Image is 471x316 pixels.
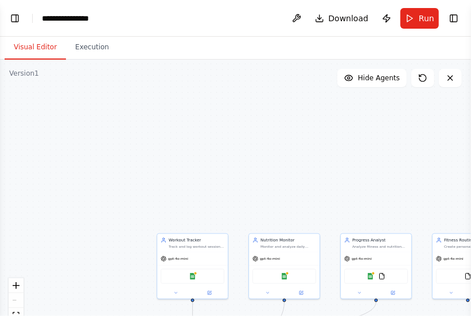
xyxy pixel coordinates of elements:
button: zoom in [9,278,24,293]
img: Google Sheets [281,273,288,280]
img: Google Sheets [189,273,196,280]
button: Open in side panel [377,290,410,297]
span: gpt-4o-mini [168,256,188,261]
div: Nutrition Monitor [260,237,316,243]
button: Show left sidebar [7,10,23,26]
span: Run [419,13,434,24]
button: Open in side panel [285,290,317,297]
div: Progress AnalystAnalyze fitness and nutrition data trends for {user_name}, identifying patterns, ... [340,233,412,299]
span: gpt-4o-mini [443,256,464,261]
span: Download [329,13,369,24]
button: Execution [66,36,118,60]
button: Open in side panel [193,290,226,297]
span: gpt-4o-mini [352,256,372,261]
button: Show right sidebar [446,10,462,26]
div: Analyze fitness and nutrition data trends for {user_name}, identifying patterns, progress toward ... [352,244,408,249]
span: Hide Agents [358,73,400,83]
img: Google Sheets [367,273,374,280]
div: Version 1 [9,69,39,78]
div: Workout TrackerTrack and log workout sessions, recording exercise types, sets, reps, weights, dur... [157,233,228,299]
div: Workout Tracker [169,237,224,243]
div: Nutrition MonitorMonitor and analyze daily nutrition intake for {user_name}, tracking calories, m... [248,233,320,299]
button: Visual Editor [5,36,66,60]
nav: breadcrumb [42,13,99,24]
span: gpt-4o-mini [260,256,280,261]
img: FileReadTool [379,273,386,280]
button: Run [400,8,439,29]
div: Track and log workout sessions, recording exercise types, sets, reps, weights, duration, and perf... [169,244,224,249]
div: Progress Analyst [352,237,408,243]
button: Download [310,8,373,29]
div: Monitor and analyze daily nutrition intake for {user_name}, tracking calories, macronutrients (pr... [260,244,316,249]
button: Hide Agents [337,69,407,87]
